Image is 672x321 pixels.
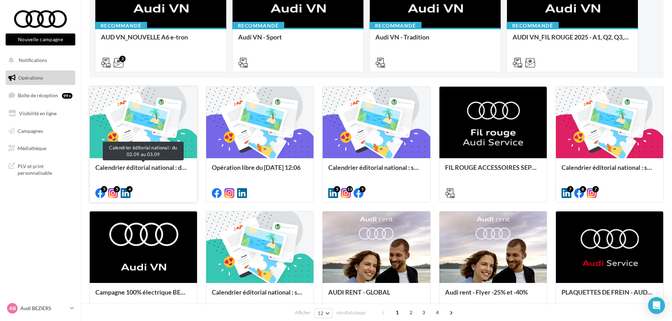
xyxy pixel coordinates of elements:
span: 2 [405,307,417,318]
a: AB Audi BEZIERS [6,302,75,315]
span: PLV et print personnalisable [18,161,72,177]
button: Notifications [4,53,74,68]
div: 13 [347,186,353,192]
a: Opérations [4,70,77,85]
div: AUD VN_NOUVELLE A6 e-tron [101,33,221,48]
div: 7 [592,186,599,192]
span: Campagnes [18,128,43,134]
span: Notifications [19,57,47,63]
div: 4 [126,186,133,192]
div: AUDI RENT - GLOBAL [328,289,424,303]
span: Afficher [295,309,311,316]
div: 5 [114,186,120,192]
div: Calendrier éditorial national : semaine du 28.07 au 03.08 [212,289,308,303]
button: Nouvelle campagne [6,33,75,45]
a: Visibilité en ligne [4,106,77,121]
div: Calendrier éditorial national : du 02.09 au 03.09 [95,164,191,178]
a: Boîte de réception99+ [4,88,77,103]
div: 2 [119,56,126,62]
span: 3 [418,307,429,318]
div: 99+ [62,93,72,99]
a: Campagnes [4,124,77,138]
div: Calendrier éditorial national : semaines du 04.08 au 25.08 [562,164,658,178]
div: 5 [101,186,107,192]
div: 8 [580,186,586,192]
div: Audi rent - Flyer -25% et -40% [445,289,541,303]
a: PLV et print personnalisable [4,159,77,179]
a: Médiathèque [4,141,77,156]
div: Calendrier éditorial national : semaine du 25.08 au 31.08 [328,164,424,178]
div: 5 [359,186,366,192]
div: PLAQUETTES DE FREIN - AUDI SERVICE [562,289,658,303]
span: Visibilité en ligne [19,110,57,116]
span: Boîte de réception [18,92,58,98]
div: Open Intercom Messenger [648,297,665,314]
span: 12 [318,310,324,316]
span: 1 [392,307,403,318]
div: 5 [334,186,340,192]
button: 12 [315,308,332,318]
div: Calendrier éditorial national : du 02.09 au 03.09 [103,142,184,160]
div: Opération libre du [DATE] 12:06 [212,164,308,178]
div: 7 [567,186,573,192]
span: Opérations [18,75,43,81]
div: Recommandé [507,22,559,30]
div: Campagne 100% électrique BEV Septembre [95,289,191,303]
div: AUDI VN_FIL ROUGE 2025 - A1, Q2, Q3, Q5 et Q4 e-tron [513,33,632,48]
div: FIL ROUGE ACCESSOIRES SEPTEMBRE - AUDI SERVICE [445,164,541,178]
span: AB [9,305,16,312]
div: Recommandé [369,22,421,30]
p: Audi BEZIERS [20,305,67,312]
div: Audi VN - Sport [238,33,358,48]
span: Médiathèque [18,145,46,151]
span: résultats/page [336,309,366,316]
span: 4 [432,307,443,318]
div: Recommandé [232,22,284,30]
div: Recommandé [95,22,147,30]
div: Audi VN - Tradition [375,33,495,48]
